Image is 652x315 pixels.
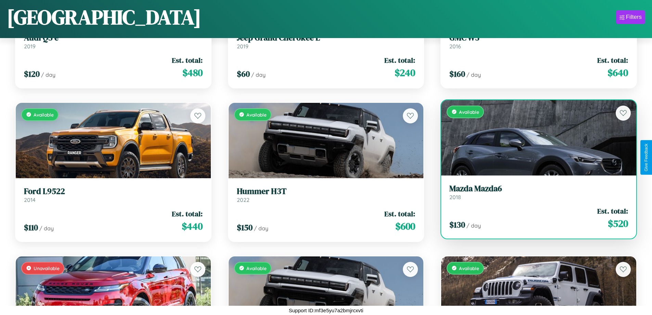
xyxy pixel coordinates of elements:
[459,265,479,271] span: Available
[34,265,60,271] span: Unavailable
[246,112,267,118] span: Available
[644,144,649,171] div: Give Feedback
[237,33,416,50] a: Jeep Grand Cherokee L2019
[449,33,628,43] h3: GMC W3
[449,194,461,201] span: 2018
[182,66,203,80] span: $ 480
[449,43,461,50] span: 2016
[39,225,54,232] span: / day
[608,217,628,230] span: $ 520
[24,43,36,50] span: 2019
[449,68,465,80] span: $ 160
[24,33,203,50] a: Audi Q5 e2019
[237,196,250,203] span: 2022
[237,68,250,80] span: $ 60
[466,71,481,78] span: / day
[449,33,628,50] a: GMC W32016
[24,33,203,43] h3: Audi Q5 e
[384,55,415,65] span: Est. total:
[449,219,465,230] span: $ 130
[34,112,54,118] span: Available
[24,186,203,203] a: Ford L95222014
[237,222,253,233] span: $ 150
[237,186,416,196] h3: Hummer H3T
[24,196,36,203] span: 2014
[237,186,416,203] a: Hummer H3T2022
[395,219,415,233] span: $ 600
[237,33,416,43] h3: Jeep Grand Cherokee L
[395,66,415,80] span: $ 240
[246,265,267,271] span: Available
[289,306,363,315] p: Support ID: mf3e5yu7a2bmjrcxvti
[7,3,201,31] h1: [GEOGRAPHIC_DATA]
[182,219,203,233] span: $ 440
[172,55,203,65] span: Est. total:
[172,209,203,219] span: Est. total:
[466,222,481,229] span: / day
[24,68,40,80] span: $ 120
[24,222,38,233] span: $ 110
[616,10,645,24] button: Filters
[237,43,248,50] span: 2019
[608,66,628,80] span: $ 640
[626,14,642,21] div: Filters
[254,225,268,232] span: / day
[384,209,415,219] span: Est. total:
[597,206,628,216] span: Est. total:
[449,184,628,194] h3: Mazda Mazda6
[449,184,628,201] a: Mazda Mazda62018
[251,71,266,78] span: / day
[41,71,55,78] span: / day
[459,109,479,115] span: Available
[24,186,203,196] h3: Ford L9522
[597,55,628,65] span: Est. total:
